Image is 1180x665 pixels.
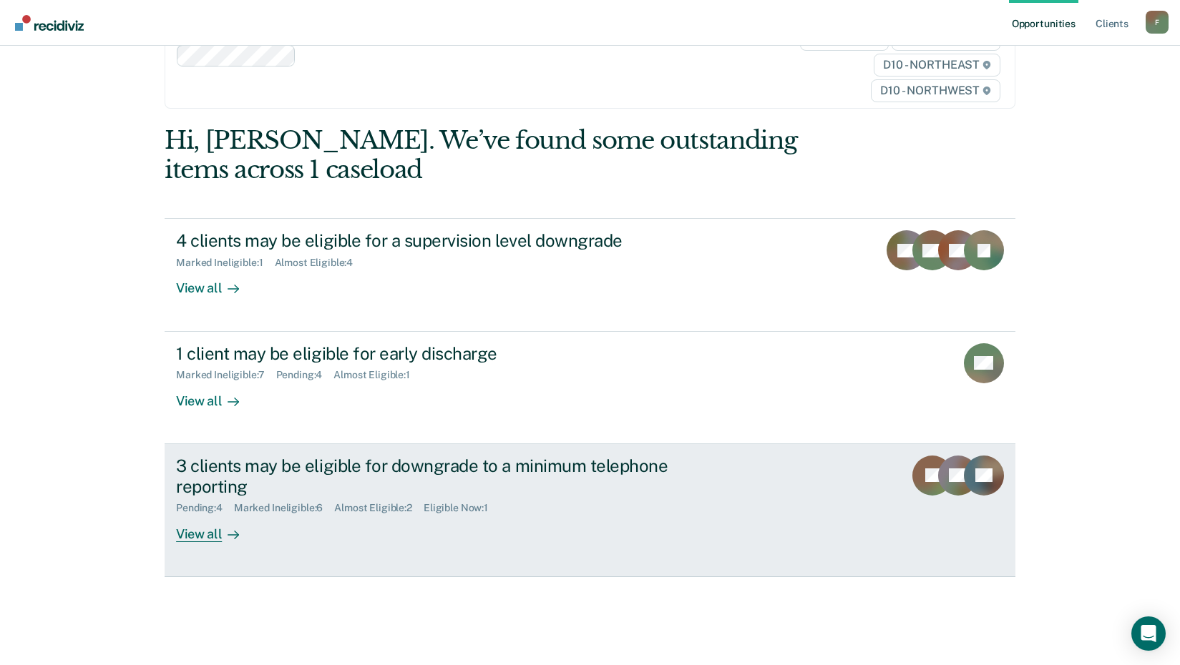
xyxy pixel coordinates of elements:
[176,230,678,251] div: 4 clients may be eligible for a supervision level downgrade
[424,502,499,514] div: Eligible Now : 1
[176,502,234,514] div: Pending : 4
[874,54,1000,77] span: D10 - NORTHEAST
[176,455,678,497] div: 3 clients may be eligible for downgrade to a minimum telephone reporting
[234,502,334,514] div: Marked Ineligible : 6
[176,343,678,364] div: 1 client may be eligible for early discharge
[276,369,334,381] div: Pending : 4
[165,218,1015,331] a: 4 clients may be eligible for a supervision level downgradeMarked Ineligible:1Almost Eligible:4Vi...
[333,369,421,381] div: Almost Eligible : 1
[1146,11,1169,34] button: Profile dropdown button
[15,15,84,31] img: Recidiviz
[165,332,1015,444] a: 1 client may be eligible for early dischargeMarked Ineligible:7Pending:4Almost Eligible:1View all
[176,369,276,381] div: Marked Ineligible : 7
[1146,11,1169,34] div: F
[176,381,256,409] div: View all
[165,444,1015,577] a: 3 clients may be eligible for downgrade to a minimum telephone reportingPending:4Marked Ineligibl...
[275,257,365,269] div: Almost Eligible : 4
[1131,616,1166,651] div: Open Intercom Messenger
[176,269,256,297] div: View all
[176,514,256,542] div: View all
[334,502,424,514] div: Almost Eligible : 2
[871,79,1000,102] span: D10 - NORTHWEST
[176,257,274,269] div: Marked Ineligible : 1
[165,126,845,184] div: Hi, [PERSON_NAME]. We’ve found some outstanding items across 1 caseload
